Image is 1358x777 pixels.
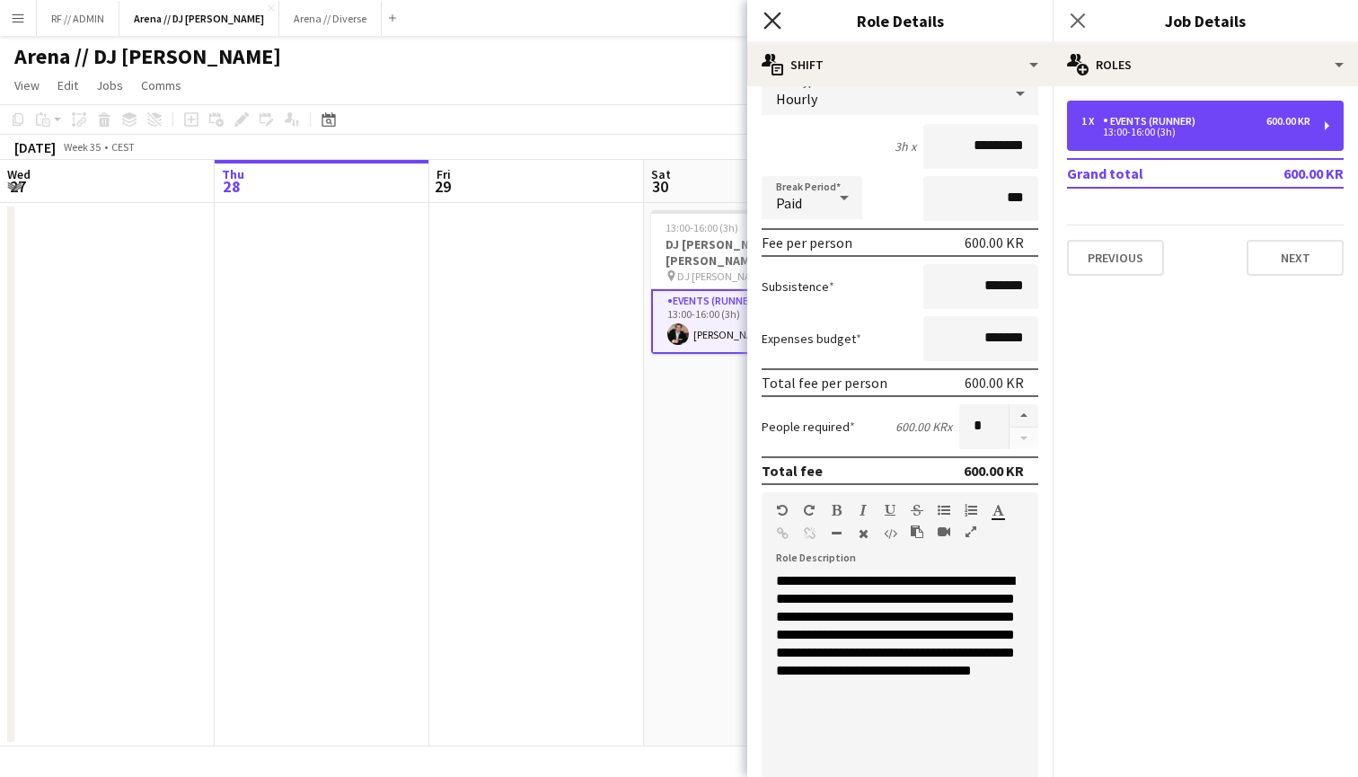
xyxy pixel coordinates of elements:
[50,74,85,97] a: Edit
[803,503,816,517] button: Redo
[1081,115,1103,128] div: 1 x
[964,462,1024,480] div: 600.00 KR
[884,526,896,541] button: HTML Code
[965,374,1024,392] div: 600.00 KR
[222,166,244,182] span: Thu
[776,194,802,212] span: Paid
[4,176,31,197] span: 27
[1010,404,1038,428] button: Increase
[747,9,1053,32] h3: Role Details
[830,526,842,541] button: Horizontal Line
[1081,128,1310,137] div: 13:00-16:00 (3h)
[992,503,1004,517] button: Text Color
[96,77,123,93] span: Jobs
[119,1,279,36] button: Arena // DJ [PERSON_NAME]
[7,74,47,97] a: View
[965,234,1024,252] div: 600.00 KR
[776,503,789,517] button: Undo
[938,503,950,517] button: Unordered List
[111,140,135,154] div: CEST
[651,210,852,354] app-job-card: 13:00-16:00 (3h)1/1DJ [PERSON_NAME] på [PERSON_NAME] Idrettsbane DJ [PERSON_NAME] // [PERSON_NAME...
[762,419,855,435] label: People required
[747,43,1053,86] div: Shift
[830,503,842,517] button: Bold
[857,503,869,517] button: Italic
[762,331,861,347] label: Expenses budget
[895,419,952,435] div: 600.00 KR x
[1103,115,1203,128] div: Events (Runner)
[57,77,78,93] span: Edit
[14,77,40,93] span: View
[1266,115,1310,128] div: 600.00 KR
[648,176,671,197] span: 30
[1247,240,1344,276] button: Next
[14,138,56,156] div: [DATE]
[37,1,119,36] button: RF // ADMIN
[134,74,189,97] a: Comms
[1230,159,1344,188] td: 600.00 KR
[911,503,923,517] button: Strikethrough
[219,176,244,197] span: 28
[911,525,923,539] button: Paste as plain text
[651,166,671,182] span: Sat
[1053,9,1358,32] h3: Job Details
[938,525,950,539] button: Insert video
[651,289,852,354] app-card-role: Events (Runner)1/113:00-16:00 (3h)[PERSON_NAME]
[776,90,817,108] span: Hourly
[59,140,104,154] span: Week 35
[1067,159,1230,188] td: Grand total
[666,221,738,234] span: 13:00-16:00 (3h)
[762,234,852,252] div: Fee per person
[965,525,977,539] button: Fullscreen
[762,278,834,295] label: Subsistence
[141,77,181,93] span: Comms
[762,462,823,480] div: Total fee
[7,166,31,182] span: Wed
[89,74,130,97] a: Jobs
[762,374,887,392] div: Total fee per person
[884,503,896,517] button: Underline
[651,236,852,269] h3: DJ [PERSON_NAME] på [PERSON_NAME] Idrettsbane
[965,503,977,517] button: Ordered List
[1053,43,1358,86] div: Roles
[436,166,451,182] span: Fri
[1067,240,1164,276] button: Previous
[434,176,451,197] span: 29
[677,269,812,283] span: DJ [PERSON_NAME] // [PERSON_NAME] idrettsbane
[895,138,916,155] div: 3h x
[279,1,382,36] button: Arena // Diverse
[857,526,869,541] button: Clear Formatting
[14,43,281,70] h1: Arena // DJ [PERSON_NAME]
